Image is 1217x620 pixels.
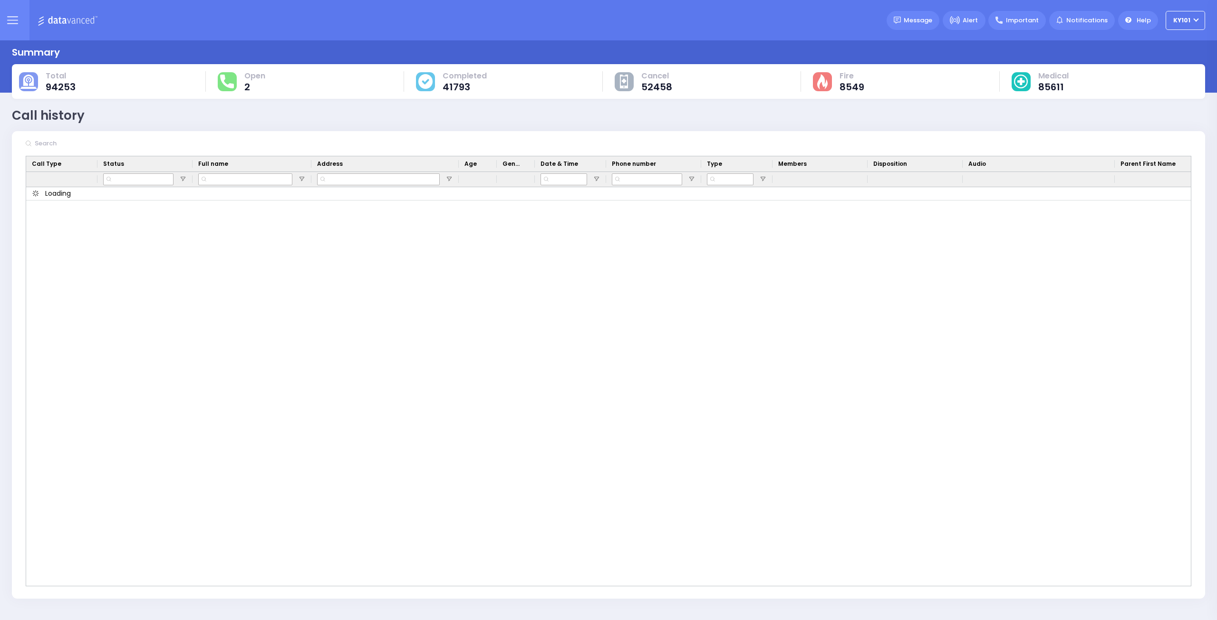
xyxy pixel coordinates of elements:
[32,160,61,168] span: Call Type
[443,71,487,81] span: Completed
[620,75,628,89] img: other-cause.svg
[1038,82,1069,92] span: 85611
[759,175,767,183] button: Open Filter Menu
[198,160,228,168] span: Full name
[179,175,187,183] button: Open Filter Menu
[244,71,265,81] span: Open
[317,173,440,185] input: Address Filter Input
[244,82,265,92] span: 2
[46,82,76,92] span: 94253
[840,71,864,81] span: Fire
[1166,11,1205,30] button: KY101
[45,189,71,199] span: Loading
[317,160,343,168] span: Address
[418,74,433,88] img: cause-cover.svg
[1066,16,1108,25] span: Notifications
[12,106,85,125] div: Call history
[32,134,174,153] input: Search
[641,82,672,92] span: 52458
[464,160,477,168] span: Age
[20,75,37,89] img: total-cause.svg
[198,173,292,185] input: Full name Filter Input
[612,173,682,185] input: Phone number Filter Input
[1173,16,1190,25] span: KY101
[46,71,76,81] span: Total
[298,175,306,183] button: Open Filter Menu
[1014,75,1028,89] img: medical-cause.svg
[541,160,578,168] span: Date & Time
[1038,71,1069,81] span: Medical
[38,14,101,26] img: Logo
[641,71,672,81] span: Cancel
[968,160,986,168] span: Audio
[443,82,487,92] span: 41793
[612,160,656,168] span: Phone number
[103,160,124,168] span: Status
[904,16,932,25] span: Message
[688,175,695,183] button: Open Filter Menu
[963,16,978,25] span: Alert
[103,173,174,185] input: Status Filter Input
[1137,16,1151,25] span: Help
[894,17,901,24] img: message.svg
[1006,16,1039,25] span: Important
[873,160,907,168] span: Disposition
[502,160,522,168] span: Gender
[220,75,233,88] img: total-response.svg
[707,160,722,168] span: Type
[778,160,807,168] span: Members
[1120,160,1176,168] span: Parent First Name
[445,175,453,183] button: Open Filter Menu
[840,82,864,92] span: 8549
[12,45,60,59] div: Summary
[593,175,600,183] button: Open Filter Menu
[707,173,753,185] input: Type Filter Input
[817,74,827,89] img: fire-cause.svg
[541,173,587,185] input: Date & Time Filter Input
